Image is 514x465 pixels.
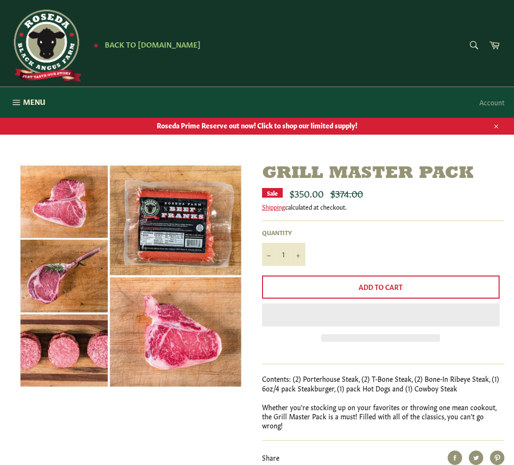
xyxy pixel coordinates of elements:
[262,243,276,266] button: Reduce item quantity by one
[262,374,505,393] p: Contents: (2) Porterhouse Steak, (2) T-Bone Steak, (2) Bone-In Ribeye Steak, (1) 6oz/4 pack Steak...
[262,188,283,198] div: Sale
[23,97,45,107] span: Menu
[262,202,285,211] a: Shipping
[93,41,99,49] span: ★
[88,41,201,49] a: ★ Back to [DOMAIN_NAME]
[330,186,363,200] s: $374.00
[359,282,402,291] span: Add to Cart
[262,228,305,237] label: Quantity
[262,163,505,184] h1: Grill Master Pack
[262,452,279,462] span: Share
[10,10,82,82] img: Roseda Beef
[475,88,509,116] a: Account
[289,186,324,200] span: $350.00
[291,243,305,266] button: Increase item quantity by one
[262,202,505,211] div: calculated at checkout.
[19,163,243,388] img: Grill Master Pack
[262,402,505,430] p: Whether you're stocking up on your favorites or throwing one mean cookout, the Grill Master Pack ...
[262,276,500,299] button: Add to Cart
[105,39,201,49] span: Back to [DOMAIN_NAME]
